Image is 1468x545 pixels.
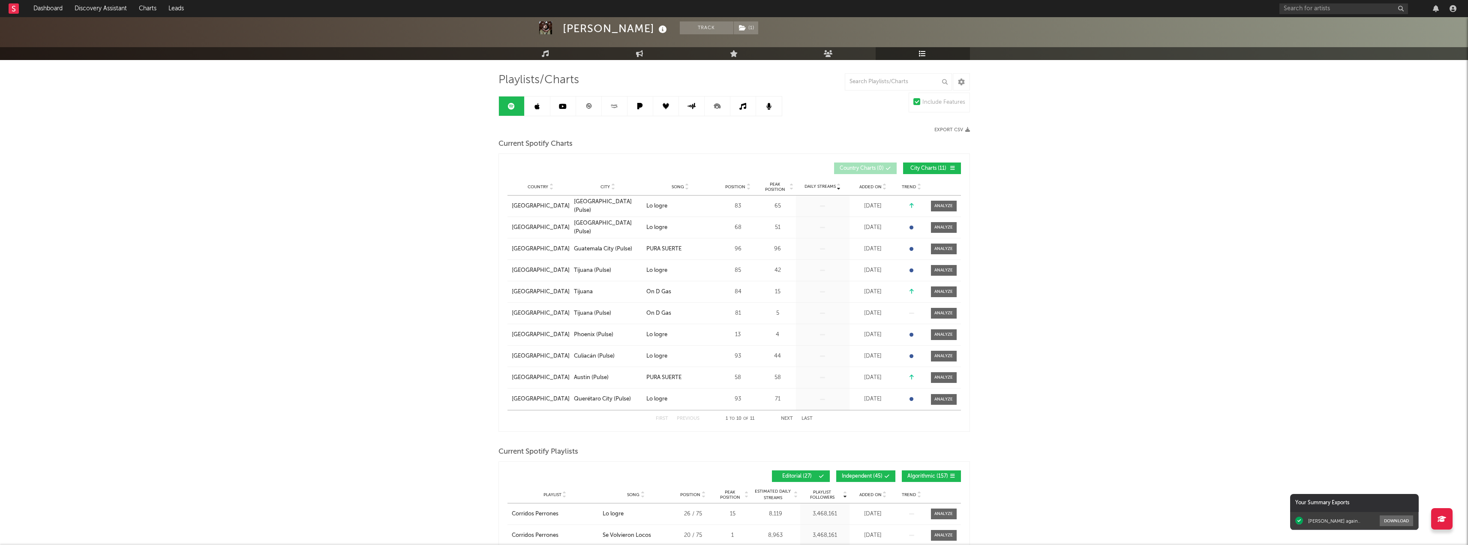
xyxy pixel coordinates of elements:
[1290,494,1419,512] div: Your Summary Exports
[512,202,570,211] a: [GEOGRAPHIC_DATA]
[574,288,593,296] div: Tijuana
[852,373,895,382] div: [DATE]
[512,288,570,296] div: [GEOGRAPHIC_DATA]
[762,182,789,192] span: Peak Position
[677,416,699,421] button: Previous
[772,470,830,482] button: Editorial(27)
[512,331,570,339] a: [GEOGRAPHIC_DATA]
[802,531,847,540] div: 3,468,161
[909,166,948,171] span: City Charts ( 11 )
[574,219,642,236] div: [GEOGRAPHIC_DATA] (Pulse)
[852,309,895,318] div: [DATE]
[656,416,668,421] button: First
[646,223,667,232] div: Lo logre
[1279,3,1408,14] input: Search for artists
[574,288,642,296] a: Tijuana
[574,198,642,214] a: [GEOGRAPHIC_DATA] (Pulse)
[778,474,817,479] span: Editorial ( 27 )
[717,510,749,518] div: 15
[646,395,667,403] div: Lo logre
[498,139,573,149] span: Current Spotify Charts
[646,245,681,253] div: PURA SUERTE
[852,288,895,296] div: [DATE]
[1308,518,1360,524] div: [PERSON_NAME] again..
[674,510,712,518] div: 26 / 75
[512,266,570,275] a: [GEOGRAPHIC_DATA]
[762,395,794,403] div: 71
[719,395,757,403] div: 93
[762,309,794,318] div: 5
[802,510,847,518] div: 3,468,161
[680,21,733,34] button: Track
[512,531,598,540] a: Corridos Perrones
[802,416,813,421] button: Last
[852,223,895,232] div: [DATE]
[646,373,714,382] a: PURA SUERTE
[902,492,916,497] span: Trend
[512,352,570,361] a: [GEOGRAPHIC_DATA]
[840,166,884,171] span: Country Charts ( 0 )
[859,492,882,497] span: Added On
[922,97,965,108] div: Include Features
[603,510,624,518] div: Lo logre
[762,331,794,339] div: 4
[574,331,613,339] div: Phoenix (Pulse)
[743,417,748,421] span: of
[717,531,749,540] div: 1
[543,492,561,497] span: Playlist
[574,331,642,339] a: Phoenix (Pulse)
[734,21,758,34] button: (1)
[603,531,651,540] div: Se Volvieron Locos
[719,245,757,253] div: 96
[574,309,611,318] div: Tijuana (Pulse)
[805,184,836,190] span: Daily Streams
[719,352,757,361] div: 93
[646,288,671,296] div: On D Gas
[512,373,570,382] a: [GEOGRAPHIC_DATA]
[762,288,794,296] div: 15
[646,373,681,382] div: PURA SUERTE
[646,288,714,296] a: On D Gas
[574,352,615,361] div: Culiacán (Pulse)
[902,470,961,482] button: Algorithmic(157)
[834,163,897,174] button: Country Charts(0)
[574,373,609,382] div: Austin (Pulse)
[646,266,714,275] a: Lo logre
[646,331,667,339] div: Lo logre
[646,352,667,361] div: Lo logre
[719,266,757,275] div: 85
[725,184,745,190] span: Position
[733,21,759,34] span: ( 1 )
[903,163,961,174] button: City Charts(11)
[902,184,916,190] span: Trend
[574,266,642,275] a: Tijuana (Pulse)
[852,531,895,540] div: [DATE]
[646,352,714,361] a: Lo logre
[512,531,558,540] div: Corridos Perrones
[512,309,570,318] div: [GEOGRAPHIC_DATA]
[762,266,794,275] div: 42
[512,223,570,232] a: [GEOGRAPHIC_DATA]
[512,510,558,518] div: Corridos Perrones
[836,470,895,482] button: Independent(45)
[762,202,794,211] div: 65
[753,510,798,518] div: 8,119
[852,352,895,361] div: [DATE]
[646,309,714,318] a: On D Gas
[528,184,548,190] span: Country
[646,331,714,339] a: Lo logre
[512,245,570,253] a: [GEOGRAPHIC_DATA]
[859,184,882,190] span: Added On
[680,492,700,497] span: Position
[719,331,757,339] div: 13
[852,245,895,253] div: [DATE]
[719,202,757,211] div: 83
[845,73,952,90] input: Search Playlists/Charts
[852,331,895,339] div: [DATE]
[646,245,714,253] a: PURA SUERTE
[762,223,794,232] div: 51
[729,417,735,421] span: to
